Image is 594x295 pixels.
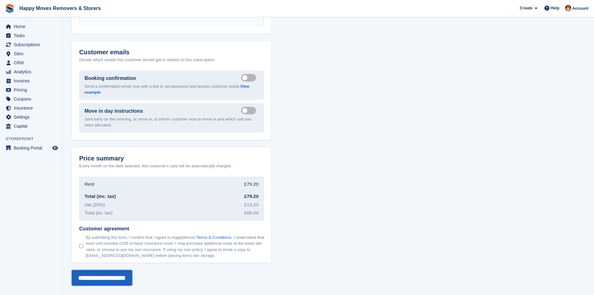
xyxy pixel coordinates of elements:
span: Invoices [14,76,51,85]
a: menu [3,76,59,85]
span: Storefront [6,136,62,142]
p: Every month on the date selected, this customer's card will be automatically charged. [79,163,232,169]
label: Send booking confirmation email [241,77,258,78]
span: Pricing [14,86,51,94]
img: stora-icon-8386f47178a22dfd0bd8f6a31ec36ba5ce8667c1dd55bd0f319d3a0aa187defe.svg [5,4,14,13]
h2: Customer emails [79,49,264,56]
span: Customer agreement [79,226,266,232]
a: menu [3,58,59,67]
label: Booking confirmation [85,75,136,82]
span: Sites [14,49,51,58]
span: Create [520,5,532,11]
a: menu [3,113,59,121]
a: menu [3,22,59,31]
a: Preview store [51,144,59,152]
a: menu [3,144,59,152]
span: Help [551,5,559,11]
a: menu [3,49,59,58]
a: menu [3,122,59,130]
div: Total (ex. tax) [85,209,113,217]
p: Decide which emails this customer should get in relation to this subscription. [79,57,264,63]
h2: Price summary [79,155,264,162]
div: £13.20 [244,201,258,209]
a: Terms & Conditions [196,235,232,240]
div: £79.20 [244,181,258,188]
a: menu [3,40,59,49]
div: Rent [85,181,94,188]
a: menu [3,104,59,112]
span: Tasks [14,31,51,40]
input: Customer agreement By submitting this form, I confirm that I agree to HappyMoves’Terms & Conditio... [79,244,83,248]
span: Subscriptions [14,40,51,49]
label: Move in day instructions [85,107,143,115]
span: Analytics [14,67,51,76]
label: Send move in day email [241,110,258,111]
div: Total (inc. tax) [85,193,116,200]
div: By submitting this form, I confirm that I agree to HappyMoves’ . I understand that each unit incl... [86,234,266,259]
a: View example [85,84,249,95]
span: Settings [14,113,51,121]
span: Coupons [14,95,51,103]
p: Send a confirmation email now with a link to set password and access customer portal. [85,83,258,96]
div: £66.00 [244,209,258,217]
a: menu [3,31,59,40]
img: Steven Fry [565,5,571,11]
a: menu [3,95,59,103]
span: Home [14,22,51,31]
span: CRM [14,58,51,67]
a: menu [3,86,59,94]
span: Insurance [14,104,51,112]
span: Account [572,5,588,12]
div: £79.20 [244,193,258,200]
span: Capital [14,122,51,130]
a: Happy Moves Removers & Storers [17,3,103,13]
span: Booking Portal [14,144,51,152]
a: menu [3,67,59,76]
p: Sent early on the morning, or move in, to inform customer how to move in and which unit has been ... [85,116,258,128]
div: Vat (20%) [85,201,105,209]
